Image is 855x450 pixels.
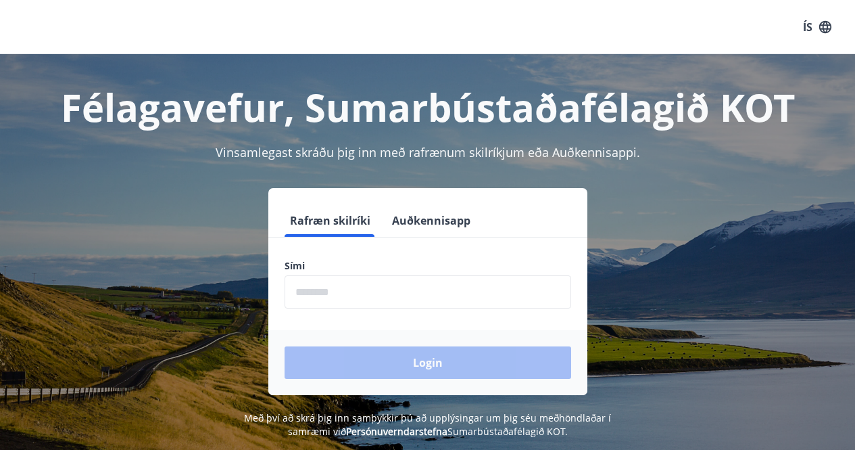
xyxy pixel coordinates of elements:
[244,411,611,438] span: Með því að skrá þig inn samþykkir þú að upplýsingar um þig séu meðhöndlaðar í samræmi við Sumarbú...
[387,204,476,237] button: Auðkennisapp
[285,204,376,237] button: Rafræn skilríki
[796,15,839,39] button: ÍS
[346,425,447,438] a: Persónuverndarstefna
[285,259,571,273] label: Sími
[216,144,640,160] span: Vinsamlegast skráðu þig inn með rafrænum skilríkjum eða Auðkennisappi.
[16,81,839,133] h1: Félagavefur, Sumarbústaðafélagið KOT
